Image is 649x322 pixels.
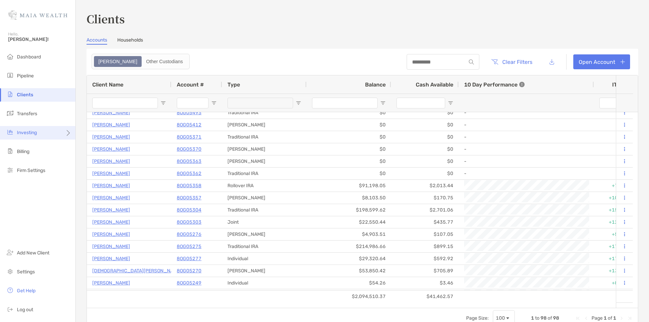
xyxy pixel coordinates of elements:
[391,168,459,179] div: $0
[365,81,386,88] span: Balance
[307,143,391,155] div: $0
[594,241,634,252] div: +17.53%
[92,169,130,178] p: [PERSON_NAME]
[222,289,307,301] div: Traditional IRA
[613,315,616,321] span: 1
[6,305,14,313] img: logout icon
[312,98,378,108] input: Balance Filter Input
[177,267,201,275] p: 8OG05270
[92,81,123,88] span: Client Name
[307,253,391,265] div: $29,320.64
[464,119,588,130] div: -
[92,145,130,153] p: [PERSON_NAME]
[391,241,459,252] div: $899.15
[464,156,588,167] div: -
[177,254,201,263] a: 8OG05277
[177,206,201,214] p: 8OG05304
[599,98,621,108] input: ITD Filter Input
[222,277,307,289] div: Individual
[177,169,201,178] a: 8OG05362
[177,279,201,287] p: 8OG05249
[469,59,474,65] img: input icon
[17,288,35,294] span: Get Help
[177,242,201,251] a: 8OG05275
[594,253,634,265] div: +17.27%
[92,242,130,251] p: [PERSON_NAME]
[307,228,391,240] div: $4,903.51
[464,144,588,155] div: -
[222,192,307,204] div: [PERSON_NAME]
[307,241,391,252] div: $214,986.66
[177,218,201,226] p: 8OG05303
[92,98,158,108] input: Client Name Filter Input
[6,109,14,117] img: transfers icon
[553,315,559,321] span: 98
[391,180,459,192] div: $2,013.44
[464,168,588,179] div: -
[594,265,634,277] div: +13.03%
[222,241,307,252] div: Traditional IRA
[594,155,634,167] div: 0%
[222,204,307,216] div: Traditional IRA
[464,107,588,118] div: -
[92,254,130,263] a: [PERSON_NAME]
[177,121,201,129] p: 8OG05412
[87,11,638,26] h3: Clients
[486,54,537,69] button: Clear Filters
[92,230,130,239] a: [PERSON_NAME]
[396,98,445,108] input: Cash Available Filter Input
[464,131,588,143] div: -
[6,52,14,60] img: dashboard icon
[307,119,391,131] div: $0
[6,248,14,256] img: add_new_client icon
[531,315,534,321] span: 1
[177,81,204,88] span: Account #
[8,36,71,42] span: [PERSON_NAME]!
[6,128,14,136] img: investing icon
[612,81,629,88] div: ITD
[92,267,182,275] p: [DEMOGRAPHIC_DATA][PERSON_NAME]
[6,267,14,275] img: settings icon
[177,145,201,153] p: 8OG05370
[92,108,130,117] a: [PERSON_NAME]
[92,157,130,166] p: [PERSON_NAME]
[17,54,41,60] span: Dashboard
[17,269,35,275] span: Settings
[92,218,130,226] a: [PERSON_NAME]
[604,315,607,321] span: 1
[466,315,489,321] div: Page Size:
[391,228,459,240] div: $107.05
[594,228,634,240] div: +5.13%
[296,100,301,106] button: Open Filter Menu
[594,277,634,289] div: +8.52%
[222,265,307,277] div: [PERSON_NAME]
[307,168,391,179] div: $0
[594,168,634,179] div: 0%
[573,54,630,69] a: Open Account
[592,315,603,321] span: Page
[307,291,391,302] div: $2,094,510.37
[92,194,130,202] a: [PERSON_NAME]
[594,143,634,155] div: 0%
[177,133,201,141] a: 8OG05371
[307,265,391,277] div: $53,850.42
[17,130,37,135] span: Investing
[17,168,45,173] span: Firm Settings
[6,90,14,98] img: clients icon
[222,216,307,228] div: Joint
[307,277,391,289] div: $54.26
[177,157,201,166] p: 8OG05363
[222,119,307,131] div: [PERSON_NAME]
[535,315,539,321] span: to
[92,121,130,129] p: [PERSON_NAME]
[177,108,201,117] a: 8OG05493
[92,206,130,214] p: [PERSON_NAME]
[540,315,547,321] span: 98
